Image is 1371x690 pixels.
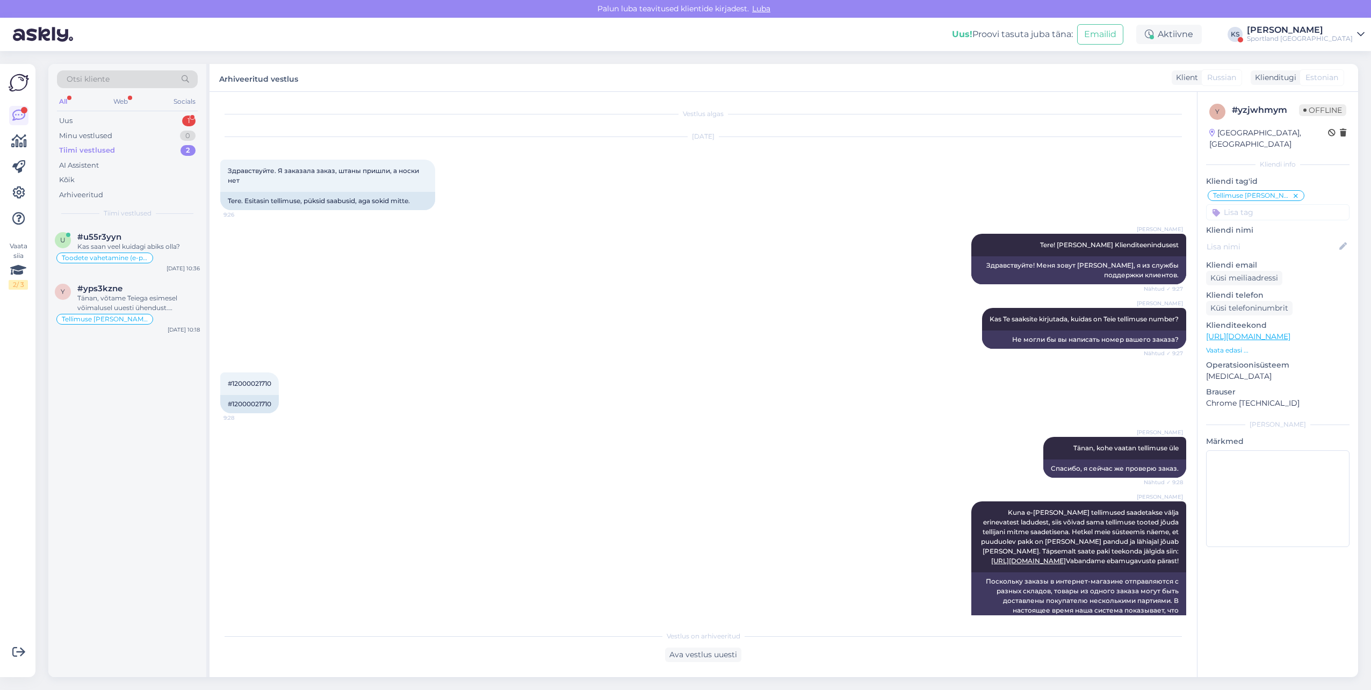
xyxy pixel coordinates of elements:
[1206,386,1350,398] p: Brauser
[665,648,741,662] div: Ava vestlus uuesti
[1228,27,1243,42] div: KS
[1077,24,1123,45] button: Emailid
[223,414,264,422] span: 9:28
[59,131,112,141] div: Minu vestlused
[59,116,73,126] div: Uus
[952,29,972,39] b: Uus!
[77,242,200,251] div: Kas saan veel kuidagi abiks olla?
[990,315,1179,323] span: Kas Te saaksite kirjutada, kuidas on Teie tellimuse number?
[1215,107,1220,116] span: y
[1137,428,1183,436] span: [PERSON_NAME]
[952,28,1073,41] div: Proovi tasuta juba täna:
[181,145,196,156] div: 2
[1247,34,1353,43] div: Sportland [GEOGRAPHIC_DATA]
[1207,241,1337,253] input: Lisa nimi
[59,190,103,200] div: Arhiveeritud
[180,131,196,141] div: 0
[59,160,99,171] div: AI Assistent
[1206,160,1350,169] div: Kliendi info
[1206,332,1290,341] a: [URL][DOMAIN_NAME]
[1207,72,1236,83] span: Russian
[111,95,130,109] div: Web
[1213,192,1292,199] span: Tellimuse [PERSON_NAME] info
[1206,176,1350,187] p: Kliendi tag'id
[1143,349,1183,357] span: Nähtud ✓ 9:27
[1206,225,1350,236] p: Kliendi nimi
[1206,260,1350,271] p: Kliendi email
[228,167,421,184] span: Здравствуйте. Я заказала заказ, штаны пришли, а носки нет
[220,395,279,413] div: #12000021710
[9,280,28,290] div: 2 / 3
[981,508,1180,565] span: Kuna e-[PERSON_NAME] tellimused saadetakse välja erinevatest ladudest, siis võivad sama tellimuse...
[67,74,110,85] span: Otsi kliente
[167,264,200,272] div: [DATE] 10:36
[1137,225,1183,233] span: [PERSON_NAME]
[971,256,1186,284] div: Здравствуйте! Меня зовут [PERSON_NAME], я из службы поддержки клиентов.
[59,145,115,156] div: Tiimi vestlused
[168,326,200,334] div: [DATE] 10:18
[220,192,435,210] div: Tere. Esitasin tellimuse, püksid saabusid, aga sokid mitte.
[1206,360,1350,371] p: Operatsioonisüsteem
[1247,26,1353,34] div: [PERSON_NAME]
[1206,204,1350,220] input: Lisa tag
[219,70,298,85] label: Arhiveeritud vestlus
[62,316,148,322] span: Tellimuse [PERSON_NAME] info
[749,4,774,13] span: Luba
[1247,26,1365,43] a: [PERSON_NAME]Sportland [GEOGRAPHIC_DATA]
[1206,346,1350,355] p: Vaata edasi ...
[1206,436,1350,447] p: Märkmed
[60,236,66,244] span: u
[228,379,271,387] span: #12000021710
[59,175,75,185] div: Kõik
[1206,398,1350,409] p: Chrome [TECHNICAL_ID]
[1305,72,1338,83] span: Estonian
[1209,127,1328,150] div: [GEOGRAPHIC_DATA], [GEOGRAPHIC_DATA]
[104,209,151,218] span: Tiimi vestlused
[1143,478,1183,486] span: Nähtud ✓ 9:28
[1136,25,1202,44] div: Aktiivne
[9,73,29,93] img: Askly Logo
[62,255,148,261] span: Toodete vahetamine (e-pood)
[1043,459,1186,478] div: Спасибо, я сейчас же проверю заказ.
[1251,72,1296,83] div: Klienditugi
[1299,104,1346,116] span: Offline
[77,293,200,313] div: Tänan, võtame Teiega esimesel võimalusel uuesti ühendust. Vabandame veelkord tekkinud ebamugavust...
[1206,301,1293,315] div: Küsi telefoninumbrit
[971,572,1186,658] div: Поскольку заказы в интернет-магазине отправляются с разных складов, товары из одного заказа могут...
[171,95,198,109] div: Socials
[1137,493,1183,501] span: [PERSON_NAME]
[220,132,1186,141] div: [DATE]
[182,116,196,126] div: 1
[1206,290,1350,301] p: Kliendi telefon
[1206,420,1350,429] div: [PERSON_NAME]
[982,330,1186,349] div: Не могли бы вы написать номер вашего заказа?
[1040,241,1179,249] span: Tere! [PERSON_NAME] Klienditeenindusest
[1137,299,1183,307] span: [PERSON_NAME]
[991,557,1066,565] a: [URL][DOMAIN_NAME]
[1143,285,1183,293] span: Nähtud ✓ 9:27
[1232,104,1299,117] div: # yzjwhmym
[1206,271,1282,285] div: Küsi meiliaadressi
[57,95,69,109] div: All
[1206,320,1350,331] p: Klienditeekond
[1073,444,1179,452] span: Tänan, kohe vaatan tellimuse üle
[223,211,264,219] span: 9:26
[1206,371,1350,382] p: [MEDICAL_DATA]
[77,232,121,242] span: #u55r3yyn
[77,284,122,293] span: #yps3kzne
[667,631,740,641] span: Vestlus on arhiveeritud
[220,109,1186,119] div: Vestlus algas
[61,287,65,296] span: y
[9,241,28,290] div: Vaata siia
[1172,72,1198,83] div: Klient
